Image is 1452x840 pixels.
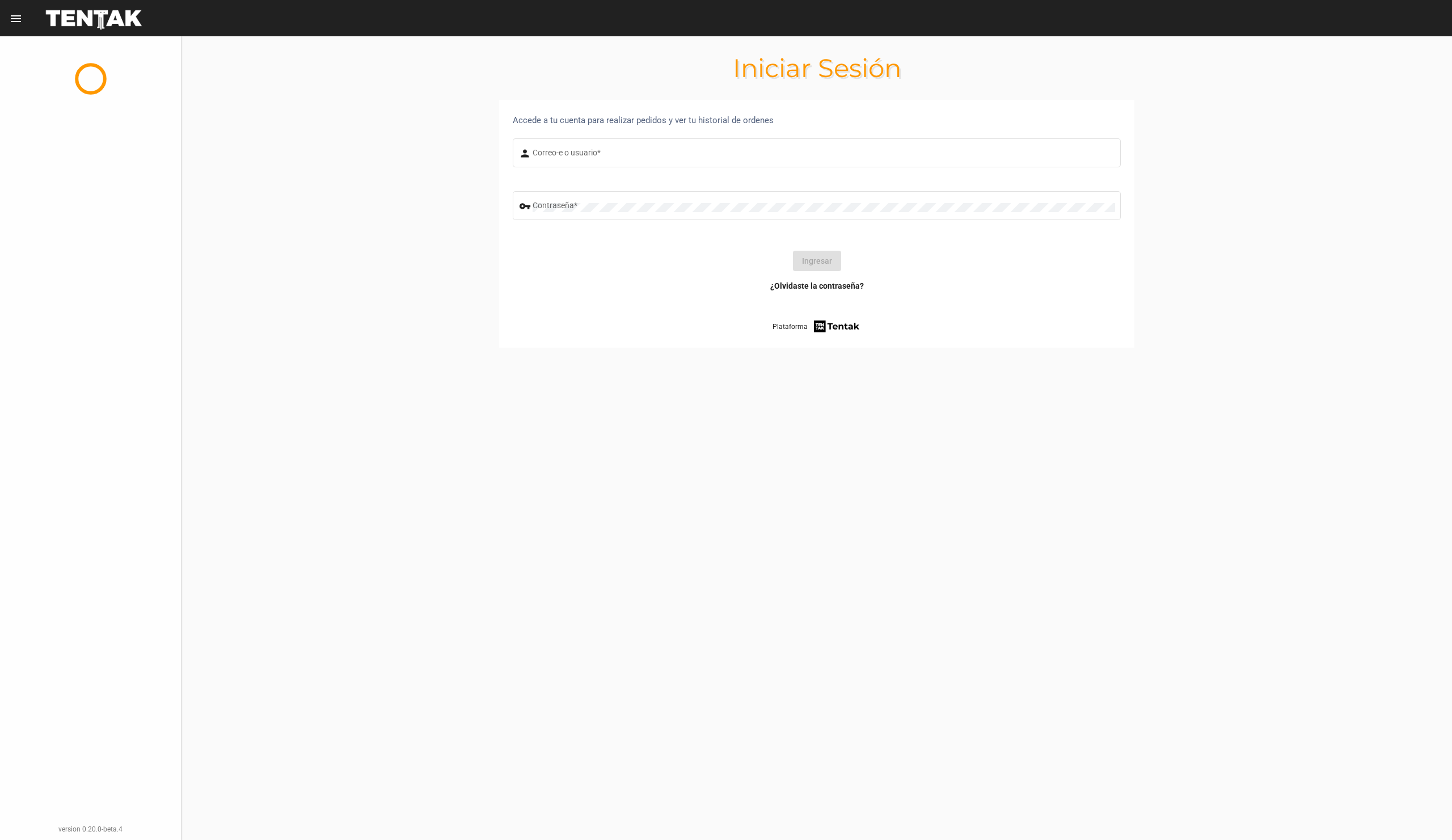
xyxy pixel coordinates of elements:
[770,280,864,292] a: ¿Olvidaste la contraseña?
[812,319,861,334] img: tentak-firm.png
[519,200,533,213] mat-icon: vpn_key
[513,113,1121,127] div: Accede a tu cuenta para realizar pedidos y ver tu historial de ordenes
[181,59,1452,77] h1: Iniciar Sesión
[773,321,808,332] span: Plataforma
[9,824,172,835] div: version 0.20.0-beta.4
[9,12,23,26] mat-icon: menu
[519,147,533,161] mat-icon: person
[773,319,862,334] a: Plataforma
[793,251,841,271] button: Ingresar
